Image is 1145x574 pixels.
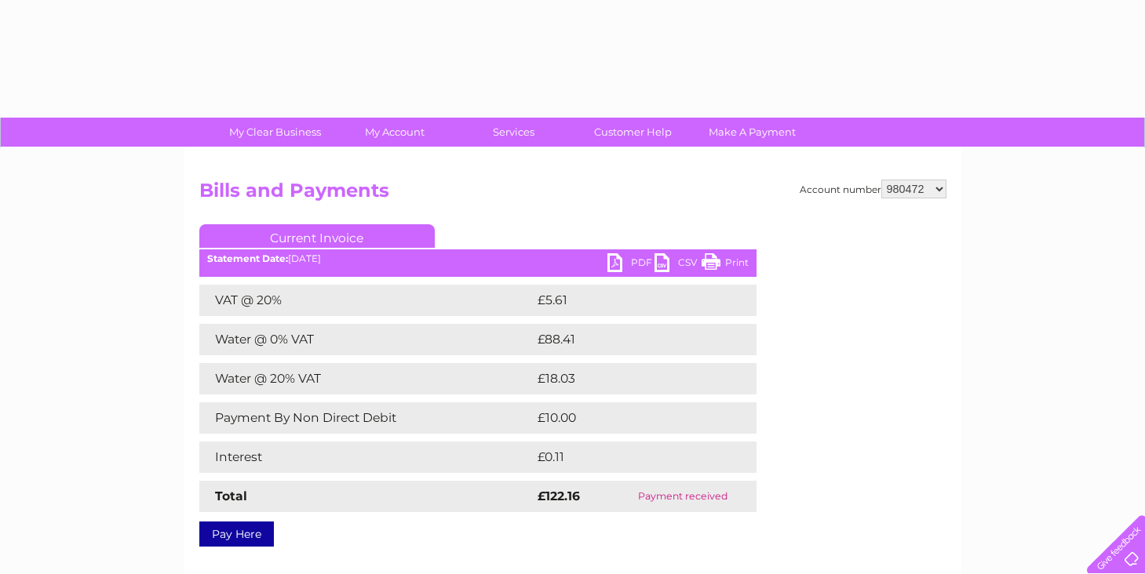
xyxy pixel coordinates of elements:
a: CSV [655,253,702,276]
div: Account number [800,180,946,198]
h2: Bills and Payments [199,180,946,209]
td: £10.00 [534,402,724,434]
td: Payment received [609,481,756,512]
td: VAT @ 20% [199,285,534,316]
a: Customer Help [568,118,698,147]
a: Make A Payment [687,118,817,147]
b: Statement Date: [207,252,288,264]
a: PDF [607,253,655,276]
td: Water @ 0% VAT [199,324,534,355]
a: Current Invoice [199,224,435,248]
a: My Account [330,118,459,147]
strong: Total [215,489,247,503]
td: Water @ 20% VAT [199,363,534,394]
a: Services [449,118,578,147]
td: Payment By Non Direct Debit [199,402,534,434]
a: Print [702,253,749,276]
td: Interest [199,441,534,473]
a: My Clear Business [210,118,340,147]
td: £18.03 [534,363,724,394]
td: £5.61 [534,285,718,316]
strong: £122.16 [538,489,580,503]
div: [DATE] [199,253,757,264]
a: Pay Here [199,521,274,547]
td: £0.11 [534,441,715,473]
td: £88.41 [534,324,724,355]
